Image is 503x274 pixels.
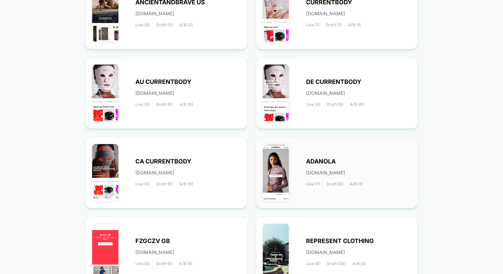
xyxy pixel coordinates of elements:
span: Live (0) [135,182,150,186]
span: A/B (1) [348,23,361,27]
span: ADANOLA [306,159,336,164]
span: A/B (3) [352,261,366,266]
span: Draft (0) [156,23,173,27]
span: [DOMAIN_NAME] [135,250,174,255]
span: Draft (5) [156,261,172,266]
span: REPRESENT CLOTHING [306,239,374,243]
img: ADANOLA [263,144,289,201]
span: Live (1) [306,23,319,27]
span: [DOMAIN_NAME] [306,170,345,175]
img: CA_CURRENTBODY [92,144,118,201]
span: Live (6) [135,261,150,266]
span: Live (7) [306,182,320,186]
span: [DOMAIN_NAME] [135,91,174,96]
span: Draft (3) [327,182,343,186]
span: Live (8) [306,261,320,266]
img: AU_CURRENTBODY [92,65,118,121]
span: A/B (1) [350,182,362,186]
span: Draft (1) [326,23,341,27]
span: [DOMAIN_NAME] [306,250,345,255]
span: CA CURRENTBODY [135,159,191,164]
span: A/B (5) [179,261,192,266]
span: [DOMAIN_NAME] [135,170,174,175]
span: Live (3) [135,23,150,27]
span: AU CURRENTBODY [135,80,191,84]
span: Draft (0) [327,102,343,107]
span: Live (0) [135,102,150,107]
span: A/B (0) [179,182,193,186]
span: [DOMAIN_NAME] [306,11,345,16]
span: FZGCZV GB [135,239,170,243]
span: A/B (0) [179,102,193,107]
span: Live (0) [306,102,320,107]
span: A/B (2) [179,23,193,27]
span: [DOMAIN_NAME] [135,11,174,16]
span: Draft (0) [156,102,173,107]
span: Draft (28) [327,261,346,266]
span: A/B (0) [350,102,364,107]
img: DE_CURRENTBODY [263,65,289,121]
span: Draft (0) [156,182,173,186]
span: [DOMAIN_NAME] [306,91,345,96]
span: DE CURRENTBODY [306,80,361,84]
